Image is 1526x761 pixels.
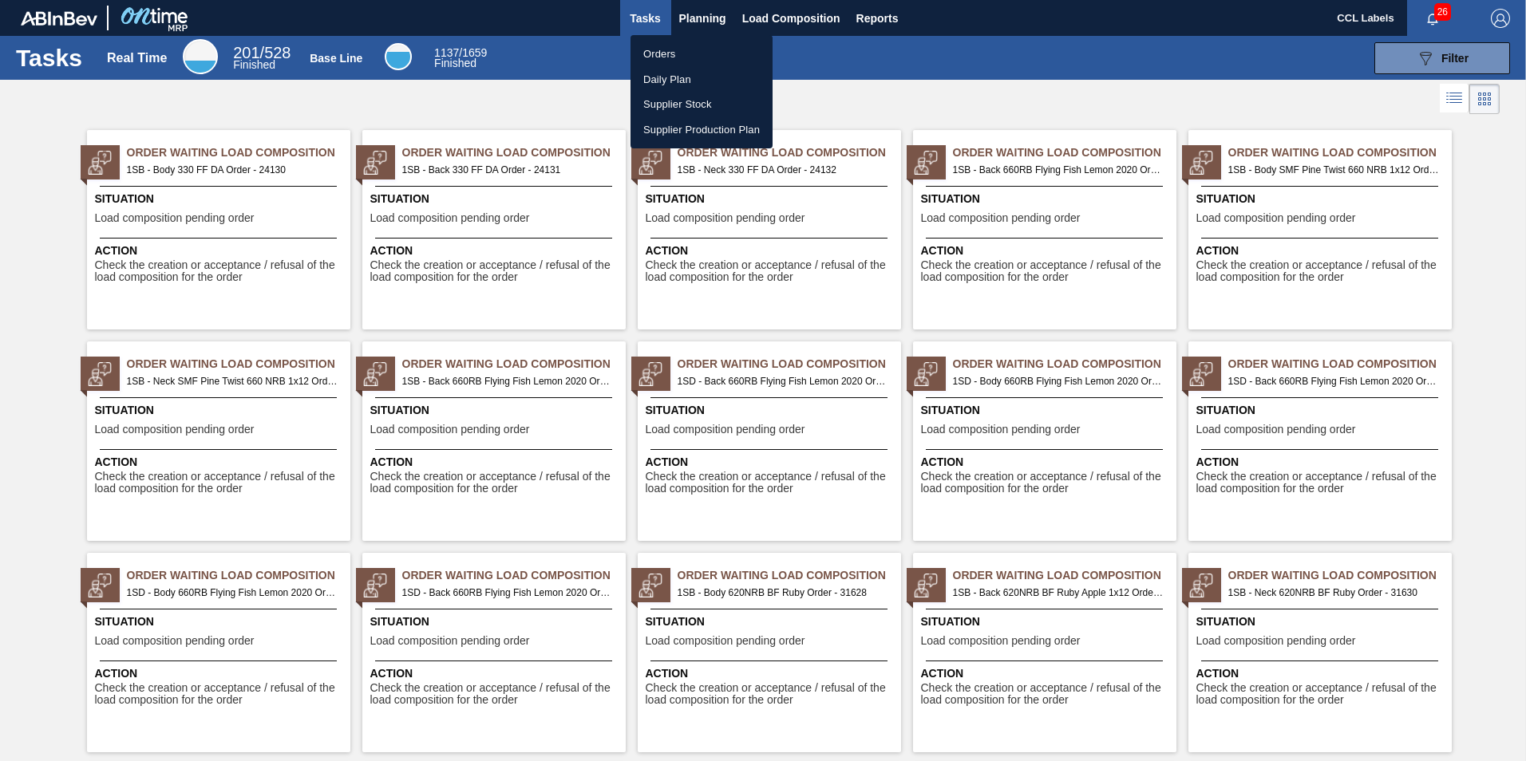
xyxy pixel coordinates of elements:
a: Orders [631,41,773,67]
a: Supplier Stock [631,92,773,117]
a: Daily Plan [631,67,773,93]
a: Supplier Production Plan [631,117,773,143]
